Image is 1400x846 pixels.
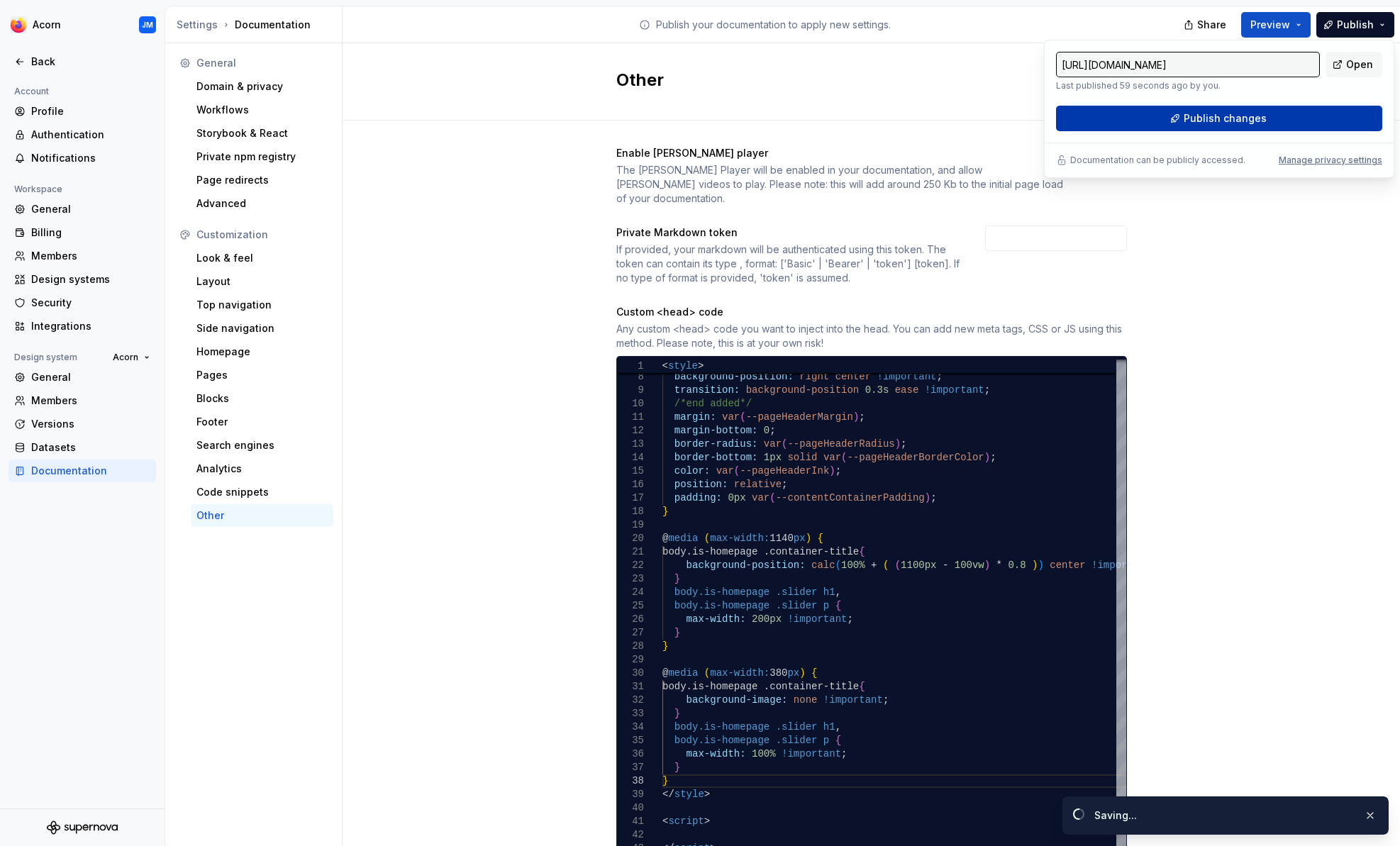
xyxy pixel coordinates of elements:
div: 40 [617,801,644,815]
span: --contentContainerPadding [775,492,924,503]
span: body.is-homepage [674,586,769,598]
span: @ [662,667,668,679]
span: p [823,600,828,611]
span: h1 [823,721,835,733]
span: solid [787,452,817,463]
div: 10 [617,397,644,411]
span: style [668,360,698,372]
span: ; [770,425,775,436]
span: background-position: [674,371,793,382]
div: Members [31,249,150,263]
a: Notifications [9,147,156,169]
span: ) [799,667,805,679]
span: body.is-homepage [674,735,769,746]
div: Storybook & React [196,126,328,140]
div: 24 [617,586,644,599]
span: Preview [1250,18,1290,32]
span: body.is-homepage .container-title [662,546,859,557]
span: 100% [841,560,865,571]
button: Publish changes [1056,106,1382,131]
a: Domain & privacy [191,75,333,98]
div: Datasets [31,440,150,455]
span: ( [704,667,709,679]
div: Enable [PERSON_NAME] player [616,146,1064,160]
div: Security [31,296,150,310]
div: 20 [617,532,644,545]
span: background-position [745,384,859,396]
span: ) [852,411,858,423]
div: General [196,56,328,70]
div: Domain & privacy [196,79,328,94]
span: 100vw [954,560,984,571]
a: Other [191,504,333,527]
span: !important [1091,560,1151,571]
a: Integrations [9,315,156,338]
span: ; [990,452,996,463]
span: body.is-homepage [674,721,769,733]
span: ( [740,411,745,423]
span: { [811,667,817,679]
span: /*end added*/ [674,398,751,409]
div: 13 [617,438,644,451]
span: ; [859,411,865,423]
h2: Other [616,69,1110,91]
span: ( [704,533,709,544]
span: body.is-homepage .container-title [662,681,859,692]
span: max-width: [710,667,770,679]
div: 17 [617,491,644,505]
div: Design systems [31,272,150,286]
a: Design systems [9,268,156,291]
span: Publish [1337,18,1374,32]
a: Members [9,389,156,412]
div: Authentication [31,128,150,142]
div: The [PERSON_NAME] Player will be enabled in your documentation, and allow [PERSON_NAME] videos to... [616,163,1064,206]
span: !important [787,613,847,625]
div: Private npm registry [196,150,328,164]
span: 0 [763,425,769,436]
span: + [871,560,877,571]
span: border-bottom: [674,452,757,463]
span: ) [924,492,930,503]
div: 31 [617,680,644,694]
div: Account [9,83,55,100]
div: Back [31,55,150,69]
a: Search engines [191,434,333,457]
div: Search engines [196,438,328,452]
div: 32 [617,694,644,707]
span: } [674,627,679,638]
span: body.is-homepage [674,600,769,611]
div: 19 [617,518,644,532]
span: media [668,667,698,679]
div: 30 [617,667,644,680]
span: padding: [674,492,721,503]
a: Homepage [191,340,333,363]
a: Blocks [191,387,333,410]
p: Last published 59 seconds ago by you. [1056,80,1320,91]
span: --pageHeaderInk [740,465,829,477]
div: 39 [617,788,644,801]
div: Code snippets [196,485,328,499]
div: 41 [617,815,644,828]
div: 22 [617,559,644,572]
span: } [674,708,679,719]
span: 1 [617,360,644,373]
div: Design system [9,349,83,366]
div: General [31,370,150,384]
div: Manage privacy settings [1279,155,1382,166]
span: .slider [775,721,817,733]
div: 8 [617,370,644,384]
span: script [668,816,704,827]
a: Versions [9,413,156,435]
span: var [752,492,770,503]
span: - [942,560,948,571]
span: ) [829,465,835,477]
span: transition: [674,384,739,396]
span: background-image: [686,694,787,706]
span: { [859,681,865,692]
span: background-position: [686,560,805,571]
a: Workflows [191,99,333,121]
div: 37 [617,761,644,774]
a: Side navigation [191,317,333,340]
div: General [31,202,150,216]
span: , [835,586,840,598]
